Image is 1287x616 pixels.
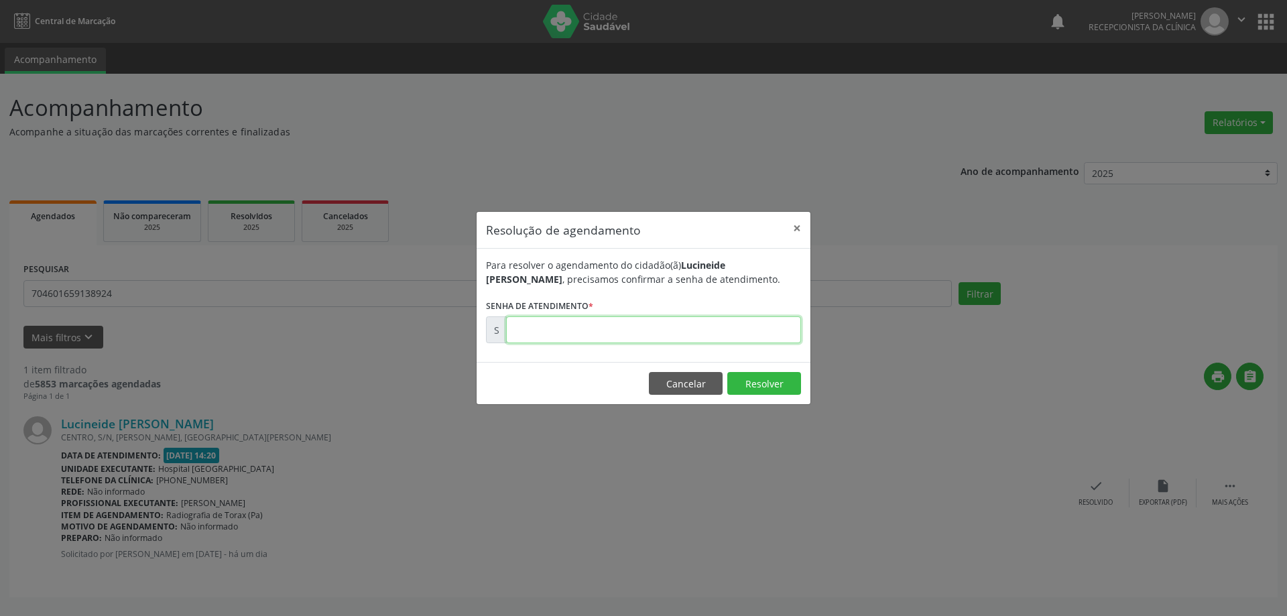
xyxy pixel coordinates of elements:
[727,372,801,395] button: Resolver
[486,221,641,239] h5: Resolução de agendamento
[486,259,725,286] b: Lucineide [PERSON_NAME]
[486,258,801,286] div: Para resolver o agendamento do cidadão(ã) , precisamos confirmar a senha de atendimento.
[486,296,593,316] label: Senha de atendimento
[486,316,507,343] div: S
[649,372,723,395] button: Cancelar
[784,212,810,245] button: Close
